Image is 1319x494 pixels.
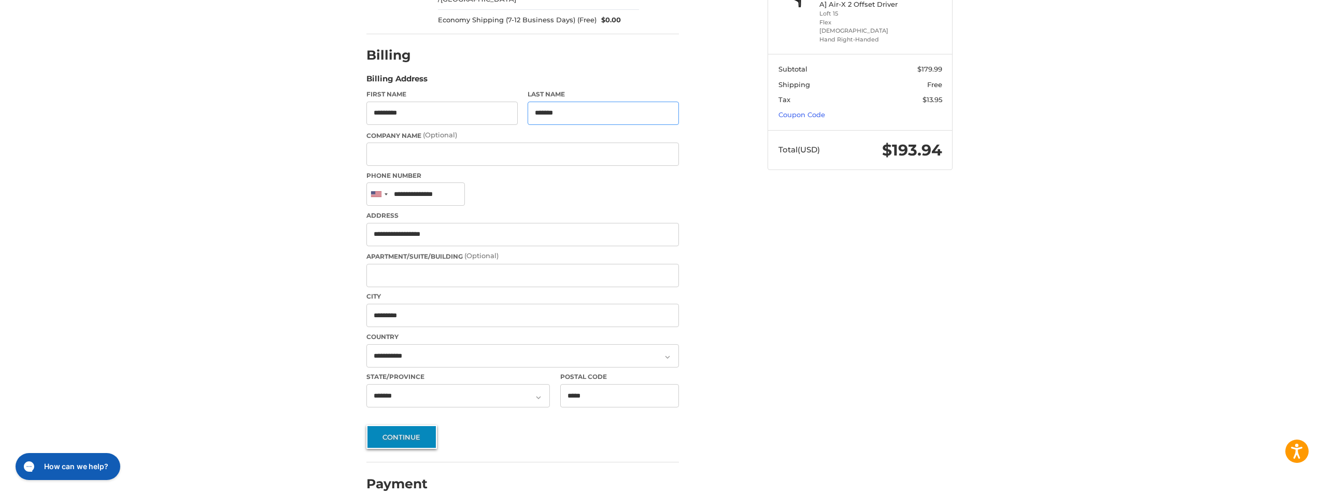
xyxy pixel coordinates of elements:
[366,130,679,140] label: Company Name
[366,425,437,449] button: Continue
[366,332,679,342] label: Country
[366,292,679,301] label: City
[366,90,518,99] label: First Name
[464,251,499,260] small: (Optional)
[560,372,679,382] label: Postal Code
[423,131,457,139] small: (Optional)
[819,35,899,44] li: Hand Right-Handed
[1233,466,1319,494] iframe: Google Customer Reviews
[927,80,942,89] span: Free
[366,171,679,180] label: Phone Number
[778,80,810,89] span: Shipping
[778,65,807,73] span: Subtotal
[366,476,428,492] h2: Payment
[366,372,550,382] label: State/Province
[438,15,597,25] span: Economy Shipping (7-12 Business Days) (Free)
[367,183,391,205] div: United States: +1
[778,145,820,154] span: Total (USD)
[819,18,899,35] li: Flex [DEMOGRAPHIC_DATA]
[528,90,679,99] label: Last Name
[778,110,825,119] a: Coupon Code
[10,449,123,484] iframe: Gorgias live chat messenger
[882,140,942,160] span: $193.94
[917,65,942,73] span: $179.99
[923,95,942,104] span: $13.95
[366,211,679,220] label: Address
[366,47,427,63] h2: Billing
[778,95,790,104] span: Tax
[819,9,899,18] li: Loft 15
[366,73,428,90] legend: Billing Address
[597,15,621,25] span: $0.00
[366,251,679,261] label: Apartment/Suite/Building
